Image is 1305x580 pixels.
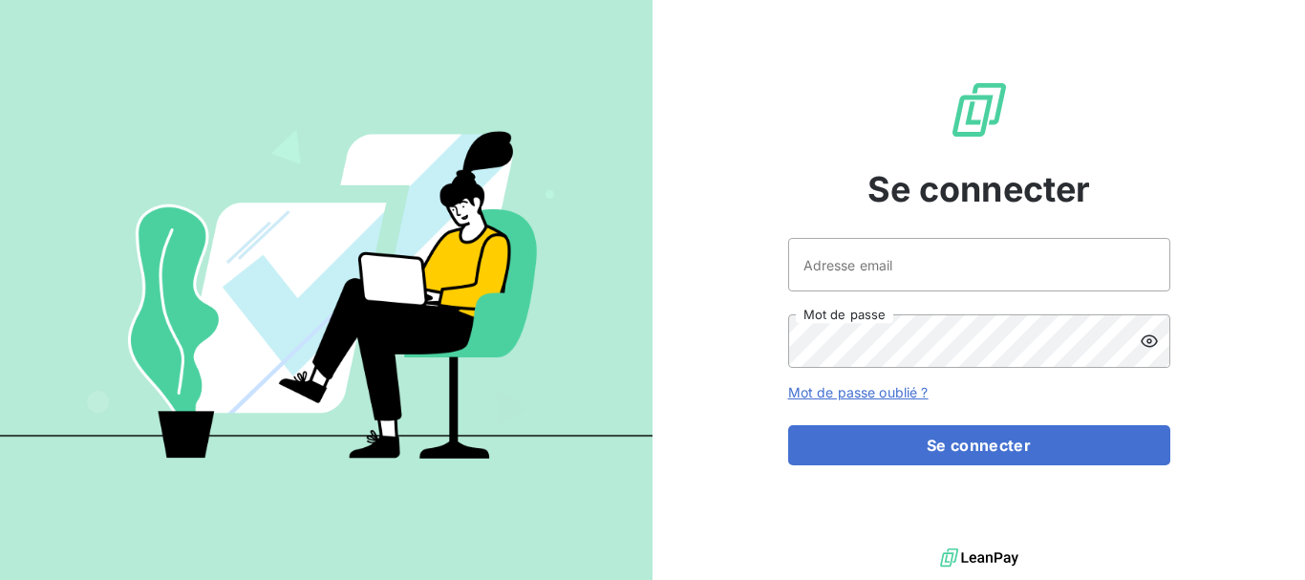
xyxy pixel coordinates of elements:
[788,425,1170,465] button: Se connecter
[788,238,1170,291] input: placeholder
[867,163,1091,215] span: Se connecter
[788,384,929,400] a: Mot de passe oublié ?
[949,79,1010,140] img: Logo LeanPay
[940,544,1018,572] img: logo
